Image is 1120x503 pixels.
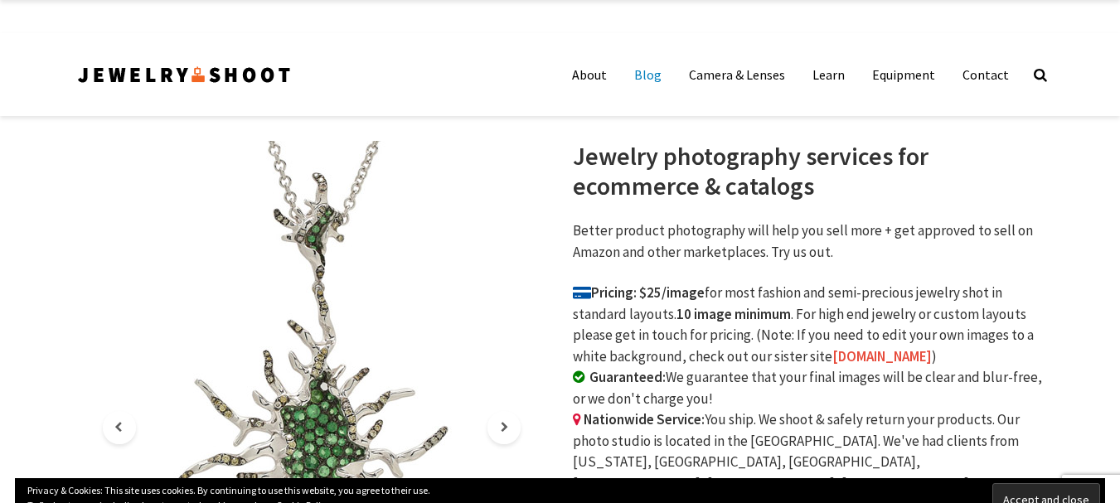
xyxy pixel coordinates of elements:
b: Guaranteed: [589,368,666,386]
p: Better product photography will help you sell more + get approved to sell on Amazon and other mar... [573,220,1045,263]
h1: Jewelry photography services for ecommerce & catalogs [573,141,1045,201]
img: Jewelry Photographer Bay Area - San Francisco | Nationwide via Mail [75,61,293,88]
a: Learn [800,58,857,91]
a: Equipment [860,58,948,91]
b: Nationwide Service: [584,410,705,428]
b: 10 image minimum [676,305,791,323]
b: Pricing: $25/image [573,283,705,302]
a: About [560,58,619,91]
a: [DOMAIN_NAME] [832,347,932,365]
a: Contact [950,58,1021,91]
a: Camera & Lenses [676,58,798,91]
a: Blog [622,58,674,91]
